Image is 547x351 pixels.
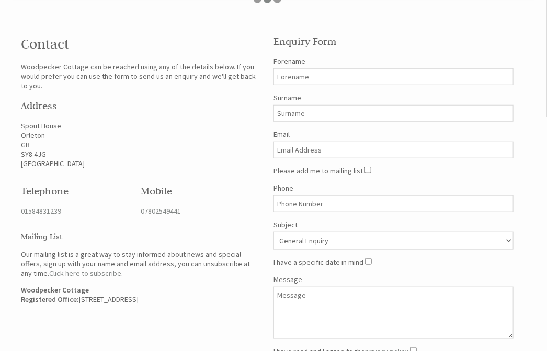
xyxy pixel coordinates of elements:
[141,184,249,197] h2: Mobile
[21,184,129,197] h2: Telephone
[273,105,514,122] input: Surname
[21,285,261,304] p: [STREET_ADDRESS]
[273,142,514,158] input: Email Address
[273,93,514,102] label: Surname
[273,56,514,66] label: Forename
[21,99,261,112] h2: Address
[273,130,514,139] label: Email
[21,62,261,90] p: Woodpecker Cottage can be reached using any of the details below. If you would prefer you can use...
[273,68,514,85] input: Forename
[21,206,61,216] a: 01584831239
[273,183,514,193] label: Phone
[273,275,514,284] label: Message
[273,35,514,48] h2: Enquiry Form
[49,268,121,278] a: Click here to subscribe
[141,206,181,216] a: 07802549441
[273,195,514,212] input: Phone Number
[21,285,89,295] strong: Woodpecker Cottage
[273,220,514,229] label: Subject
[21,121,261,168] p: Spout House Orleton GB SY8 4JG [GEOGRAPHIC_DATA]
[21,231,261,241] h3: Mailing List
[21,250,261,278] p: Our mailing list is a great way to stay informed about news and special offers, sign up with your...
[273,258,363,267] label: I have a specific date in mind
[21,36,261,52] h1: Contact
[21,295,79,304] strong: Registered Office:
[273,166,363,175] label: Please add me to mailing list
